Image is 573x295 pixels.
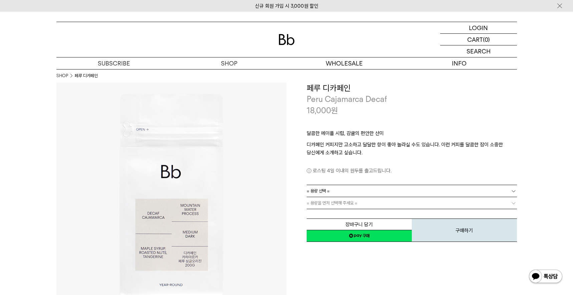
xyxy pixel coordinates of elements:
[307,105,338,116] p: 18,000
[440,22,517,34] a: LOGIN
[307,218,412,230] button: 장바구니 담기
[467,45,491,57] p: SEARCH
[307,197,357,209] span: = 용량을 먼저 선택해 주세요 =
[307,83,517,94] h3: 페루 디카페인
[467,34,483,45] p: CART
[440,34,517,45] a: CART (0)
[307,129,517,141] p: 달콤한 메이플 시럽, 감귤의 편안한 산미
[528,269,563,285] img: 카카오톡 채널 1:1 채팅 버튼
[56,72,68,79] a: SHOP
[402,57,517,69] p: INFO
[412,218,517,242] button: 구매하기
[483,34,490,45] p: (0)
[287,57,402,69] p: WHOLESALE
[307,167,517,175] p: 로스팅 4일 이내의 원두를 출고드립니다.
[469,22,488,33] p: LOGIN
[255,3,318,9] a: 신규 회원 가입 시 3,000원 할인
[307,94,517,105] p: Peru Cajamarca Decaf
[56,57,172,69] a: SUBSCRIBE
[307,185,330,197] span: = 용량 선택 =
[172,57,287,69] a: SHOP
[307,141,517,157] p: 디카페인 커피지만 고소하고 달달한 향이 좋아 놀라실 수도 있습니다. 이런 커피를 달콤한 잠이 소중한 당신에게 소개하고 싶습니다.
[307,230,412,242] a: 새창
[331,106,338,115] span: 원
[279,34,295,45] img: 로고
[75,72,98,79] li: 페루 디카페인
